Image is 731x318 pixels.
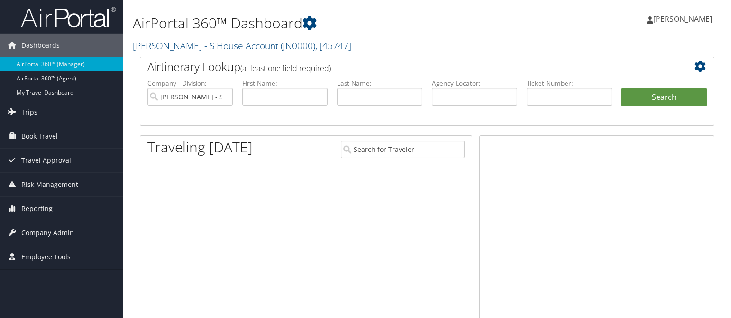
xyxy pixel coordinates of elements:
[21,34,60,57] span: Dashboards
[21,197,53,221] span: Reporting
[653,14,712,24] span: [PERSON_NAME]
[21,124,58,148] span: Book Travel
[527,79,612,88] label: Ticket Number:
[21,245,71,269] span: Employee Tools
[147,79,233,88] label: Company - Division:
[147,137,253,157] h1: Traveling [DATE]
[621,88,707,107] button: Search
[315,39,351,52] span: , [ 45747 ]
[21,100,37,124] span: Trips
[133,13,525,33] h1: AirPortal 360™ Dashboard
[647,5,722,33] a: [PERSON_NAME]
[341,141,465,158] input: Search for Traveler
[240,63,331,73] span: (at least one field required)
[281,39,315,52] span: ( JN0000 )
[21,149,71,172] span: Travel Approval
[242,79,328,88] label: First Name:
[21,173,78,196] span: Risk Management
[133,39,351,52] a: [PERSON_NAME] - S House Account
[21,6,116,28] img: airportal-logo.png
[337,79,422,88] label: Last Name:
[21,221,74,245] span: Company Admin
[147,59,659,75] h2: Airtinerary Lookup
[432,79,517,88] label: Agency Locator:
